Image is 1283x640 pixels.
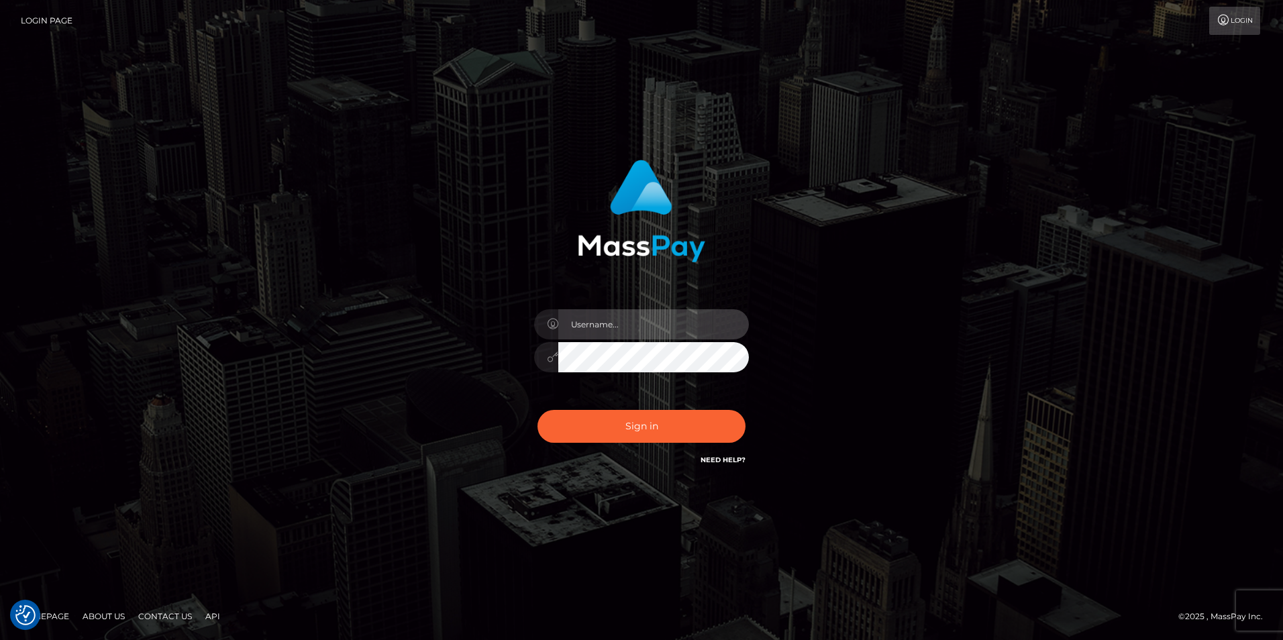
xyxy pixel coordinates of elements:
[15,606,74,627] a: Homepage
[200,606,225,627] a: API
[77,606,130,627] a: About Us
[21,7,72,35] a: Login Page
[558,309,749,339] input: Username...
[701,456,746,464] a: Need Help?
[133,606,197,627] a: Contact Us
[15,605,36,625] button: Consent Preferences
[537,410,746,443] button: Sign in
[1209,7,1260,35] a: Login
[15,605,36,625] img: Revisit consent button
[1178,609,1273,624] div: © 2025 , MassPay Inc.
[578,160,705,262] img: MassPay Login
